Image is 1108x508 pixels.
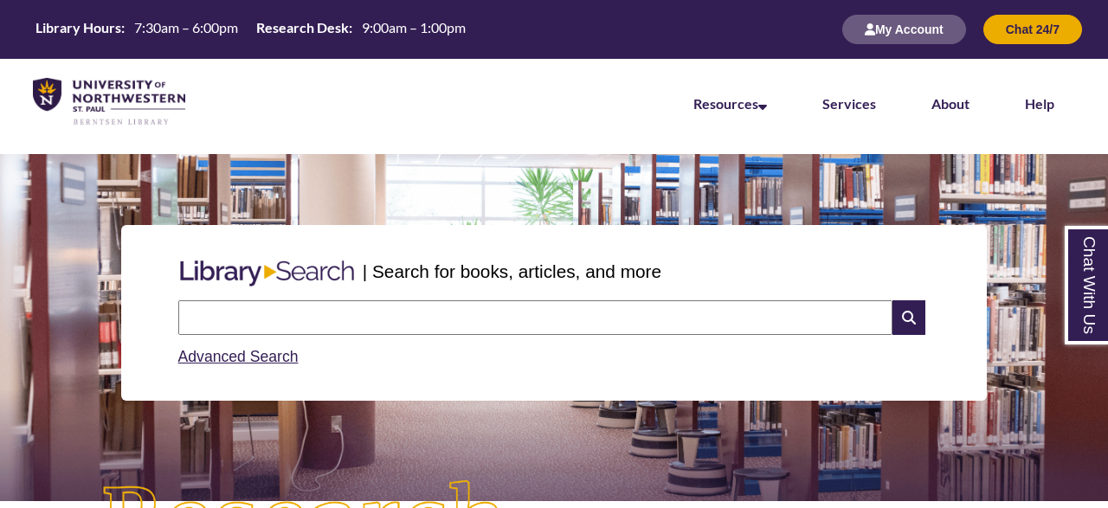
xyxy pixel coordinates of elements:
[983,22,1082,36] a: Chat 24/7
[29,18,127,37] th: Library Hours:
[362,19,466,35] span: 9:00am – 1:00pm
[842,22,966,36] a: My Account
[249,18,355,37] th: Research Desk:
[693,95,767,112] a: Resources
[822,95,876,112] a: Services
[931,95,969,112] a: About
[983,15,1082,44] button: Chat 24/7
[1025,95,1054,112] a: Help
[178,348,299,365] a: Advanced Search
[33,78,185,126] img: UNWSP Library Logo
[892,300,925,335] i: Search
[29,18,473,40] table: Hours Today
[29,18,473,42] a: Hours Today
[363,258,661,285] p: | Search for books, articles, and more
[171,254,363,293] img: Libary Search
[842,15,966,44] button: My Account
[134,19,238,35] span: 7:30am – 6:00pm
